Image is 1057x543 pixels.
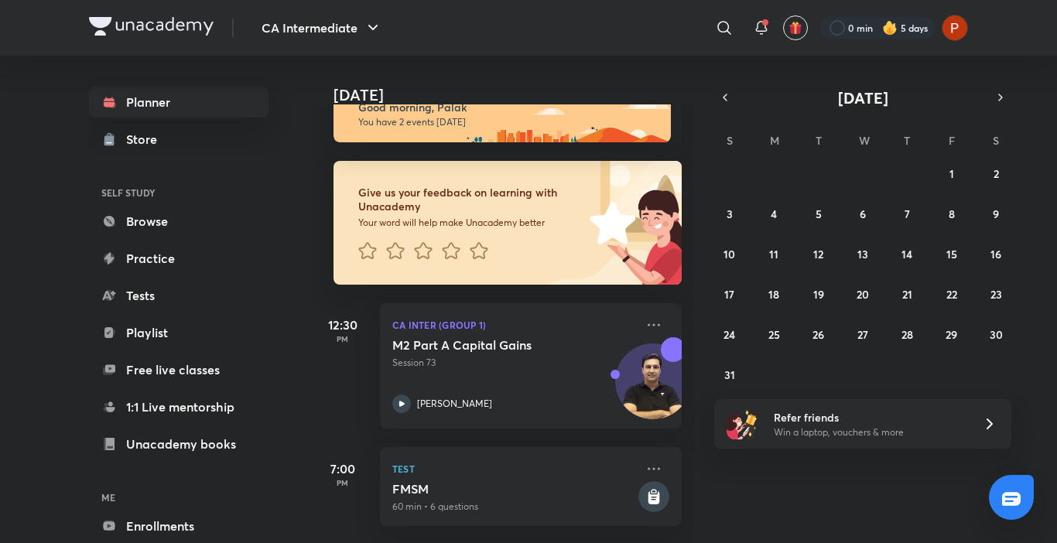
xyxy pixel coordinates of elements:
[723,247,735,261] abbr: August 10, 2025
[392,356,635,370] p: Session 73
[939,322,964,347] button: August 29, 2025
[895,322,919,347] button: August 28, 2025
[939,282,964,306] button: August 22, 2025
[857,287,869,302] abbr: August 20, 2025
[850,322,875,347] button: August 27, 2025
[939,161,964,186] button: August 1, 2025
[769,247,778,261] abbr: August 11, 2025
[392,316,635,334] p: CA Inter (Group 1)
[990,287,1002,302] abbr: August 23, 2025
[724,367,735,382] abbr: August 31, 2025
[860,207,866,221] abbr: August 6, 2025
[717,362,742,387] button: August 31, 2025
[813,287,824,302] abbr: August 19, 2025
[89,17,214,39] a: Company Logo
[89,391,269,422] a: 1:1 Live mentorship
[358,217,584,229] p: Your word will help make Unacademy better
[89,124,269,155] a: Store
[949,133,955,148] abbr: Friday
[312,478,374,487] p: PM
[857,247,868,261] abbr: August 13, 2025
[771,207,777,221] abbr: August 4, 2025
[806,282,831,306] button: August 19, 2025
[901,327,913,342] abbr: August 28, 2025
[312,459,374,478] h5: 7:00
[895,241,919,266] button: August 14, 2025
[724,287,734,302] abbr: August 17, 2025
[902,287,912,302] abbr: August 21, 2025
[857,327,868,342] abbr: August 27, 2025
[895,282,919,306] button: August 21, 2025
[89,179,269,206] h6: SELF STUDY
[850,241,875,266] button: August 13, 2025
[89,280,269,311] a: Tests
[89,243,269,274] a: Practice
[392,337,585,353] h5: M2 Part A Capital Gains
[983,201,1008,226] button: August 9, 2025
[761,282,786,306] button: August 18, 2025
[392,500,635,514] p: 60 min • 6 questions
[126,130,166,149] div: Store
[783,15,808,40] button: avatar
[788,21,802,35] img: avatar
[312,334,374,343] p: PM
[816,133,822,148] abbr: Tuesday
[761,322,786,347] button: August 25, 2025
[89,484,269,511] h6: ME
[939,241,964,266] button: August 15, 2025
[806,322,831,347] button: August 26, 2025
[89,17,214,36] img: Company Logo
[417,397,492,411] p: [PERSON_NAME]
[768,327,780,342] abbr: August 25, 2025
[717,322,742,347] button: August 24, 2025
[990,327,1003,342] abbr: August 30, 2025
[761,201,786,226] button: August 4, 2025
[993,207,999,221] abbr: August 9, 2025
[774,425,964,439] p: Win a laptop, vouchers & more
[727,408,758,439] img: referral
[727,207,733,221] abbr: August 3, 2025
[850,201,875,226] button: August 6, 2025
[946,247,957,261] abbr: August 15, 2025
[768,287,779,302] abbr: August 18, 2025
[946,287,957,302] abbr: August 22, 2025
[850,282,875,306] button: August 20, 2025
[727,133,733,148] abbr: Sunday
[939,201,964,226] button: August 8, 2025
[983,282,1008,306] button: August 23, 2025
[949,166,954,181] abbr: August 1, 2025
[838,87,888,108] span: [DATE]
[994,166,999,181] abbr: August 2, 2025
[990,247,1001,261] abbr: August 16, 2025
[89,206,269,237] a: Browse
[882,20,898,36] img: streak
[859,133,870,148] abbr: Wednesday
[761,241,786,266] button: August 11, 2025
[813,247,823,261] abbr: August 12, 2025
[392,459,635,478] p: Test
[942,15,968,41] img: Palak
[537,161,682,285] img: feedback_image
[983,241,1008,266] button: August 16, 2025
[816,207,822,221] abbr: August 5, 2025
[358,116,657,128] p: You have 2 events [DATE]
[806,201,831,226] button: August 5, 2025
[905,207,910,221] abbr: August 7, 2025
[717,282,742,306] button: August 17, 2025
[774,409,964,425] h6: Refer friends
[983,161,1008,186] button: August 2, 2025
[812,327,824,342] abbr: August 26, 2025
[252,12,392,43] button: CA Intermediate
[770,133,779,148] abbr: Monday
[949,207,955,221] abbr: August 8, 2025
[89,317,269,348] a: Playlist
[895,201,919,226] button: August 7, 2025
[717,241,742,266] button: August 10, 2025
[946,327,957,342] abbr: August 29, 2025
[89,354,269,385] a: Free live classes
[904,133,910,148] abbr: Thursday
[89,511,269,541] a: Enrollments
[736,87,990,108] button: [DATE]
[358,186,584,213] h6: Give us your feedback on learning with Unacademy
[89,429,269,459] a: Unacademy books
